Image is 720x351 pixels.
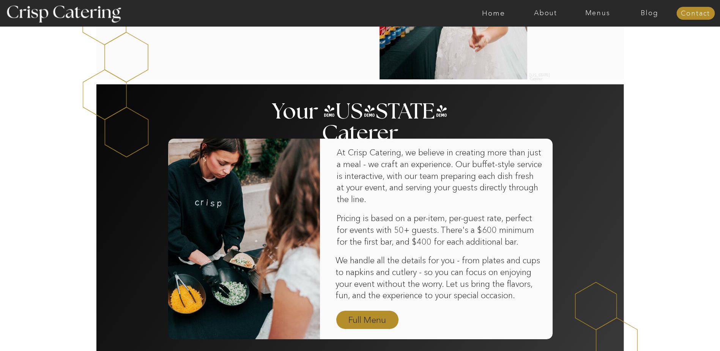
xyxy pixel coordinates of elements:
[337,147,542,220] p: At Crisp Catering, we believe in creating more than just a meal - we craft an experience. Our buf...
[572,9,624,17] a: Menus
[337,213,542,248] p: Pricing is based on a per-item, per-guest rate, perfect for events with 50+ guests. There's a $60...
[530,73,553,77] h2: [US_STATE] Caterer
[468,9,520,17] a: Home
[336,255,544,302] p: We handle all the details for you - from plates and cups to napkins and cutlery - so you can focu...
[520,9,572,17] a: About
[624,9,676,17] a: Blog
[345,314,389,327] a: Full Menu
[676,10,715,17] a: Contact
[271,101,450,116] h2: Your [US_STATE] Caterer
